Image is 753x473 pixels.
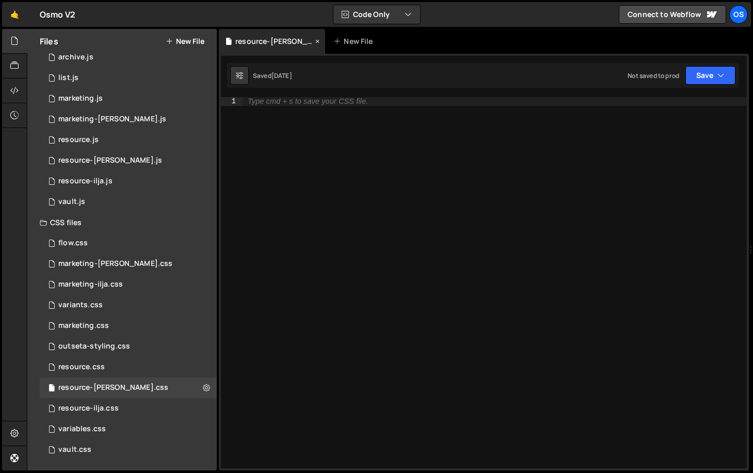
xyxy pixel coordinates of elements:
[27,212,217,233] div: CSS files
[58,404,119,413] div: resource-ilja.css
[58,177,113,186] div: resource-ilja.js
[58,115,166,124] div: marketing-[PERSON_NAME].js
[58,135,99,145] div: resource.js
[2,2,27,27] a: 🤙
[40,130,217,150] div: 16596/46183.js
[628,71,679,80] div: Not saved to prod
[58,156,162,165] div: resource-[PERSON_NAME].js
[40,316,217,336] div: 16596/45446.css
[40,8,75,21] div: Osmo V2
[40,357,217,377] div: 16596/46199.css
[58,321,109,330] div: marketing.css
[58,424,106,434] div: variables.css
[40,398,217,419] div: 16596/46198.css
[40,295,217,316] div: 16596/45511.css
[58,197,85,207] div: vault.js
[40,254,217,274] div: 16596/46284.css
[58,362,105,372] div: resource.css
[40,171,217,192] div: 16596/46195.js
[271,71,292,80] div: [DATE]
[40,109,217,130] div: 16596/45424.js
[619,5,726,24] a: Connect to Webflow
[58,280,123,289] div: marketing-ilja.css
[58,383,168,392] div: resource-[PERSON_NAME].css
[58,301,103,310] div: variants.css
[685,66,735,85] button: Save
[58,94,103,103] div: marketing.js
[58,239,88,248] div: flow.css
[235,36,313,46] div: resource-[PERSON_NAME].css
[58,53,93,62] div: archive.js
[58,259,172,269] div: marketing-[PERSON_NAME].css
[40,439,217,460] div: 16596/45153.css
[58,73,78,83] div: list.js
[729,5,748,24] a: Os
[40,336,217,357] div: 16596/45156.css
[40,274,217,295] div: 16596/47731.css
[40,377,217,398] div: 16596/46196.css
[248,98,368,105] div: Type cmd + s to save your CSS file.
[40,233,217,254] div: 16596/47552.css
[333,5,420,24] button: Code Only
[40,88,217,109] div: 16596/45422.js
[40,68,217,88] div: 16596/45151.js
[40,419,217,439] div: 16596/45154.css
[253,71,292,80] div: Saved
[166,37,204,45] button: New File
[40,47,217,68] div: 16596/46210.js
[40,192,217,212] div: 16596/45133.js
[58,445,91,454] div: vault.css
[333,36,377,46] div: New File
[221,97,243,106] div: 1
[58,342,130,351] div: outseta-styling.css
[40,150,217,171] div: 16596/46194.js
[40,36,58,47] h2: Files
